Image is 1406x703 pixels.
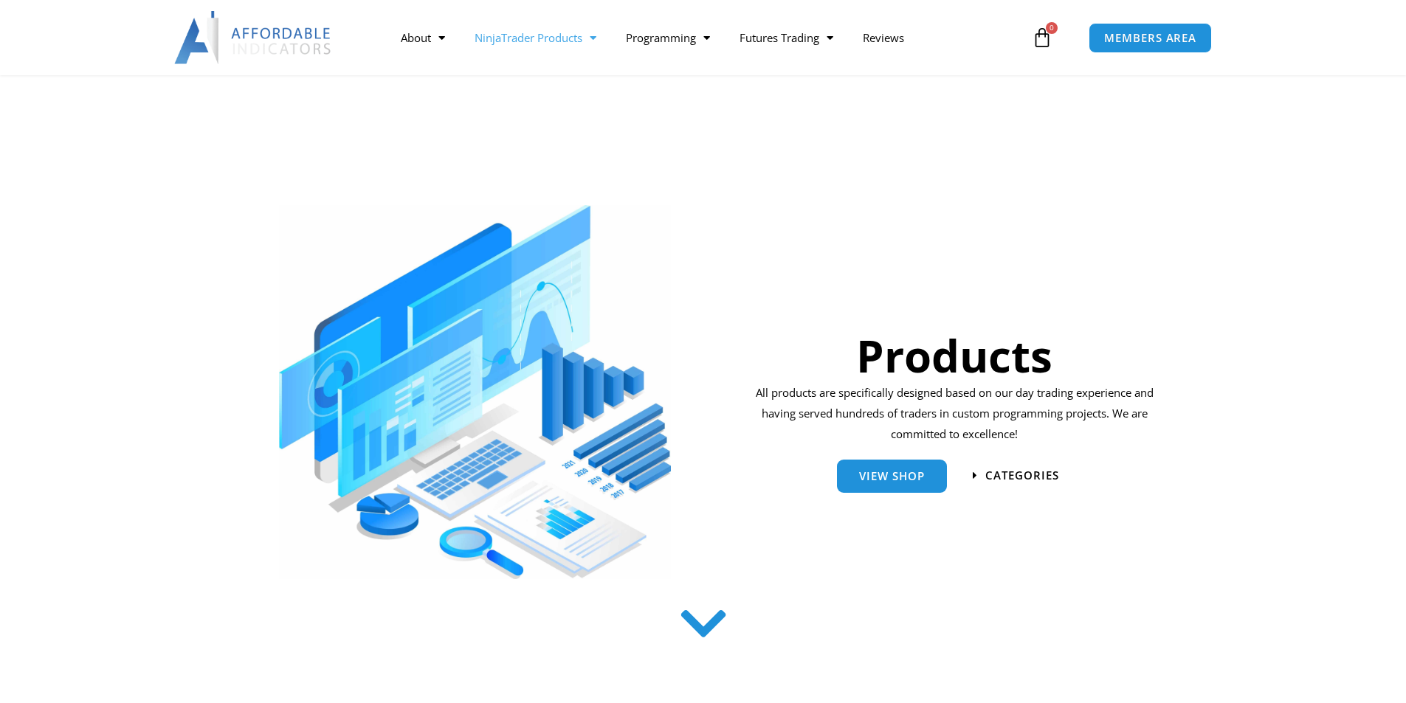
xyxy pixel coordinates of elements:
a: Futures Trading [725,21,848,55]
a: Programming [611,21,725,55]
a: 0 [1010,16,1075,59]
a: categories [973,470,1059,481]
a: About [386,21,460,55]
a: MEMBERS AREA [1089,23,1212,53]
span: MEMBERS AREA [1104,32,1196,44]
img: ProductsSection scaled | Affordable Indicators – NinjaTrader [279,205,671,579]
span: View Shop [859,471,925,482]
h1: Products [751,325,1159,387]
span: categories [985,470,1059,481]
nav: Menu [386,21,1028,55]
img: LogoAI | Affordable Indicators – NinjaTrader [174,11,333,64]
a: View Shop [837,460,947,493]
a: Reviews [848,21,919,55]
a: NinjaTrader Products [460,21,611,55]
p: All products are specifically designed based on our day trading experience and having served hund... [751,383,1159,445]
span: 0 [1046,22,1058,34]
